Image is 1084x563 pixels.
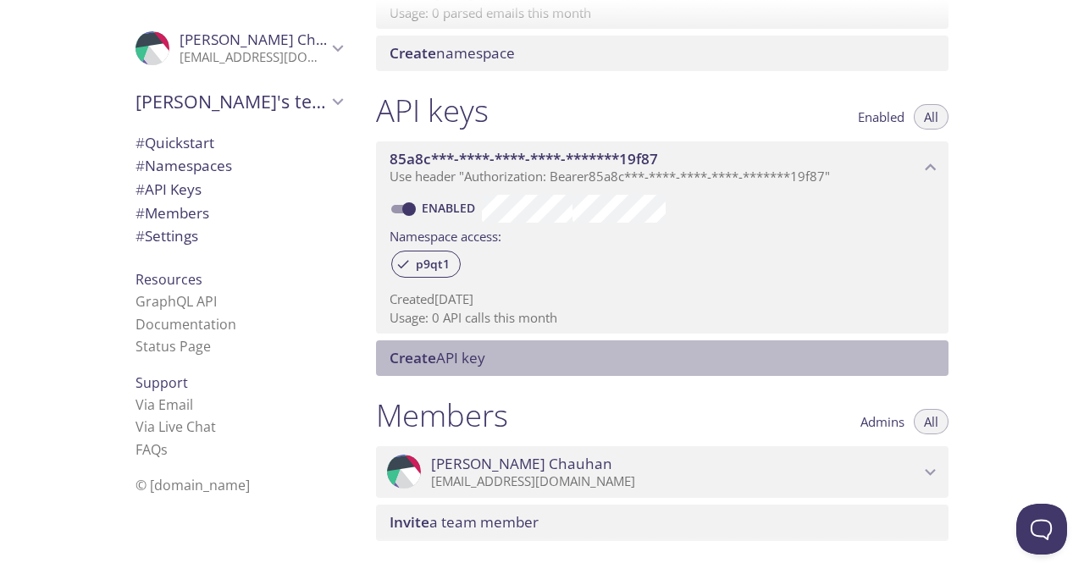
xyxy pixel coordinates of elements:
p: [EMAIL_ADDRESS][DOMAIN_NAME] [431,473,920,490]
span: Quickstart [135,133,214,152]
div: Laveesh Chauhan [376,446,948,499]
a: Documentation [135,315,236,334]
button: Admins [850,409,915,434]
p: Created [DATE] [390,290,935,308]
button: All [914,409,948,434]
div: Quickstart [122,131,356,155]
div: Team Settings [122,224,356,248]
div: Invite a team member [376,505,948,540]
span: [PERSON_NAME] Chauhan [180,30,361,49]
div: Members [122,201,356,225]
div: Laveesh Chauhan [122,20,356,76]
span: # [135,133,145,152]
span: Invite [390,512,429,532]
a: Via Email [135,395,193,414]
div: Create API Key [376,340,948,376]
h1: Members [376,396,508,434]
span: # [135,156,145,175]
span: [PERSON_NAME]'s team [135,90,327,113]
button: Enabled [848,104,915,130]
a: GraphQL API [135,292,217,311]
h1: API keys [376,91,489,130]
span: # [135,226,145,246]
p: Usage: 0 API calls this month [390,309,935,327]
p: [EMAIL_ADDRESS][DOMAIN_NAME] [180,49,327,66]
span: [PERSON_NAME] Chauhan [431,455,612,473]
a: FAQ [135,440,168,459]
span: namespace [390,43,515,63]
span: # [135,179,145,199]
a: Via Live Chat [135,417,216,436]
div: Laveesh's team [122,80,356,124]
span: Settings [135,226,198,246]
span: s [161,440,168,459]
span: Create [390,43,436,63]
span: Resources [135,270,202,289]
div: p9qt1 [391,251,461,278]
span: Create [390,348,436,367]
span: p9qt1 [406,257,460,272]
div: API Keys [122,178,356,201]
span: # [135,203,145,223]
span: Members [135,203,209,223]
div: Create namespace [376,36,948,71]
label: Namespace access: [390,223,501,247]
span: Support [135,373,188,392]
button: All [914,104,948,130]
span: © [DOMAIN_NAME] [135,476,250,494]
span: API Keys [135,179,202,199]
iframe: Help Scout Beacon - Open [1016,504,1067,555]
a: Status Page [135,337,211,356]
div: Namespaces [122,154,356,178]
span: API key [390,348,485,367]
span: Namespaces [135,156,232,175]
a: Enabled [419,200,482,216]
span: a team member [390,512,539,532]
